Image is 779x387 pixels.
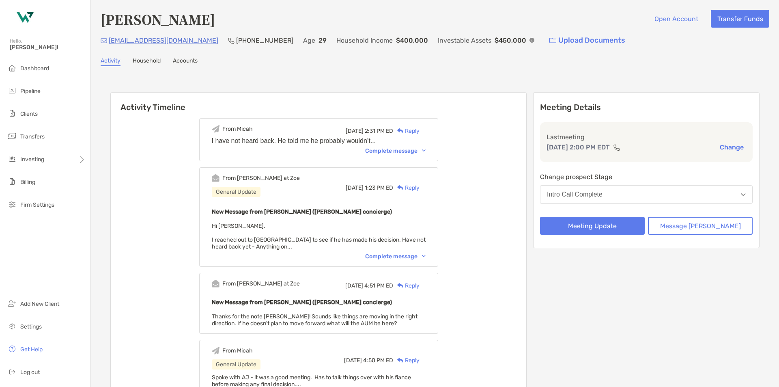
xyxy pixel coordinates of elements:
span: Pipeline [20,88,41,95]
img: Event icon [212,347,219,355]
img: Zoe Logo [10,3,39,32]
img: Open dropdown arrow [741,193,746,196]
div: Reply [393,184,420,192]
p: [EMAIL_ADDRESS][DOMAIN_NAME] [109,35,218,45]
div: General Update [212,187,260,197]
img: Event icon [212,125,219,133]
img: Reply icon [397,283,403,288]
span: [DATE] [345,282,363,289]
div: Reply [393,356,420,365]
img: investing icon [7,154,17,164]
div: I have not heard back. He told me he probably wouldn’t... [212,137,426,145]
img: Reply icon [397,128,403,134]
p: Change prospect Stage [540,172,753,182]
div: From Micah [222,347,253,354]
div: Complete message [365,147,426,154]
p: [DATE] 2:00 PM EDT [547,142,610,152]
b: New Message from [PERSON_NAME] ([PERSON_NAME] concierge) [212,299,392,306]
img: dashboard icon [7,63,17,73]
span: [PERSON_NAME]! [10,44,86,51]
p: $400,000 [396,35,428,45]
img: Phone Icon [228,37,235,44]
span: Log out [20,369,40,376]
img: Chevron icon [422,255,426,257]
b: New Message from [PERSON_NAME] ([PERSON_NAME] concierge) [212,208,392,215]
span: Add New Client [20,301,59,307]
img: firm-settings icon [7,199,17,209]
h4: [PERSON_NAME] [101,10,215,28]
p: Meeting Details [540,102,753,112]
p: Age [303,35,315,45]
button: Meeting Update [540,217,645,235]
button: Transfer Funds [711,10,769,28]
img: Reply icon [397,185,403,190]
div: From Micah [222,125,253,132]
img: clients icon [7,108,17,118]
span: 2:31 PM ED [365,128,393,134]
img: transfers icon [7,131,17,141]
button: Open Account [648,10,704,28]
div: Reply [393,127,420,135]
p: $450,000 [495,35,526,45]
img: settings icon [7,321,17,331]
p: Household Income [336,35,393,45]
a: Activity [101,57,121,66]
button: Message [PERSON_NAME] [648,217,753,235]
p: [PHONE_NUMBER] [236,35,293,45]
div: Intro Call Complete [547,191,603,198]
span: Thanks for the note [PERSON_NAME]! Sounds like things are moving in the right direction. If he do... [212,313,417,327]
button: Change [717,143,746,151]
span: Investing [20,156,44,163]
img: Info Icon [529,38,534,43]
span: 1:23 PM ED [365,184,393,191]
span: Settings [20,323,42,330]
img: logout icon [7,367,17,376]
span: Billing [20,179,35,186]
img: Chevron icon [422,149,426,152]
div: From [PERSON_NAME] at Zoe [222,175,300,182]
img: Reply icon [397,358,403,363]
h6: Activity Timeline [111,93,526,112]
span: [DATE] [344,357,362,364]
span: 4:50 PM ED [363,357,393,364]
span: Dashboard [20,65,49,72]
img: communication type [613,144,620,151]
img: add_new_client icon [7,298,17,308]
div: From [PERSON_NAME] at Zoe [222,280,300,287]
img: button icon [549,38,556,43]
img: Event icon [212,280,219,288]
div: General Update [212,359,260,370]
span: [DATE] [346,184,364,191]
a: Household [133,57,161,66]
a: Accounts [173,57,198,66]
div: Reply [393,281,420,290]
span: 4:51 PM ED [364,282,393,289]
span: Clients [20,110,38,117]
span: [DATE] [346,128,364,134]
p: Last meeting [547,132,746,142]
p: Investable Assets [438,35,491,45]
a: Upload Documents [544,32,631,49]
img: billing icon [7,177,17,186]
span: Get Help [20,346,43,353]
img: Email Icon [101,38,107,43]
span: Transfers [20,133,45,140]
button: Intro Call Complete [540,185,753,204]
img: pipeline icon [7,86,17,95]
span: Firm Settings [20,201,54,208]
span: Hi [PERSON_NAME], I reached out to [GEOGRAPHIC_DATA] to see if he has made his decision. Have not... [212,223,426,250]
p: 29 [318,35,327,45]
div: Complete message [365,253,426,260]
img: Event icon [212,174,219,182]
img: get-help icon [7,344,17,354]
